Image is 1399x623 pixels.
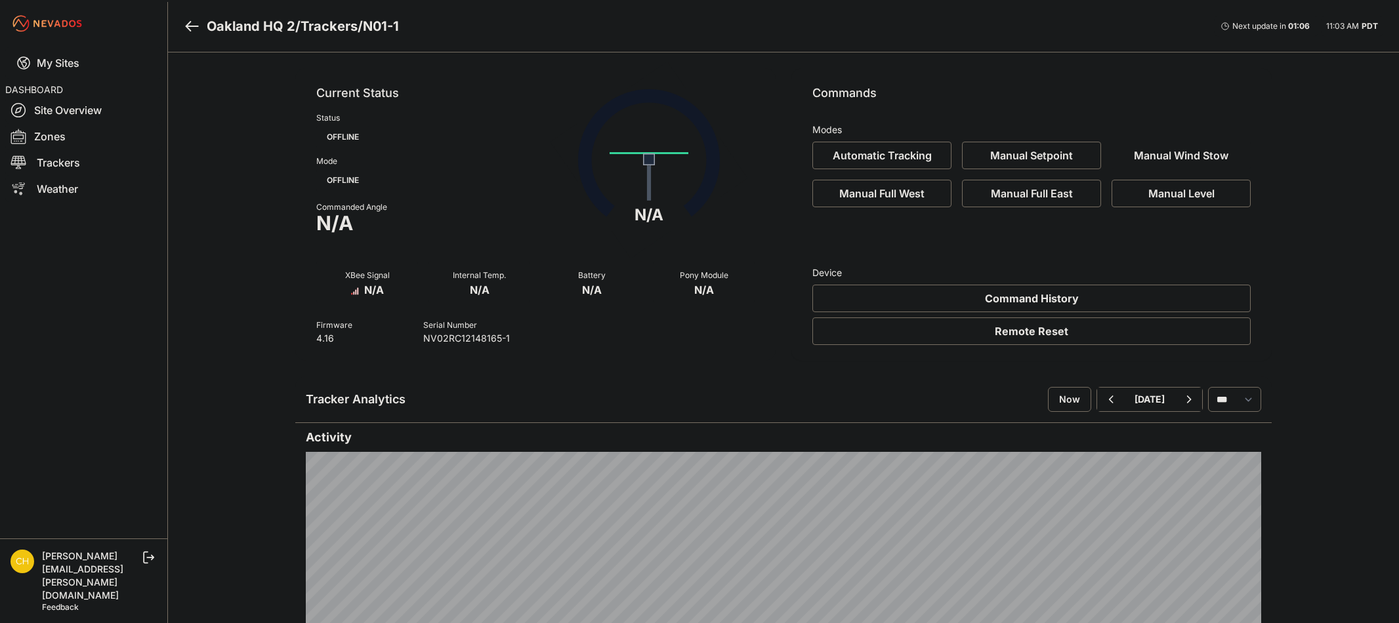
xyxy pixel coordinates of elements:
button: Manual Level [1112,180,1251,207]
span: Internal Temp. [453,270,506,280]
label: Firmware [316,320,352,330]
img: Nevados [10,13,84,34]
label: Commanded Angle [316,202,528,212]
p: Commands [812,84,1251,113]
span: XBee Signal [345,270,390,280]
div: N/A [635,205,663,226]
button: Manual Setpoint [962,142,1101,169]
span: N/A [582,281,602,296]
a: Zones [5,123,162,150]
button: [DATE] [1124,388,1175,411]
h3: Modes [812,123,842,136]
span: / [295,17,301,35]
a: Site Overview [5,97,162,123]
span: N/A [316,215,353,231]
button: Command History [812,285,1251,312]
p: NV02RC12148165-1 [423,332,510,345]
span: Offline [316,169,369,191]
h2: Activity [306,428,1261,447]
p: Current Status [316,84,755,113]
button: Automatic Tracking [812,142,951,169]
span: Battery [578,270,606,280]
span: N/A [364,281,384,296]
span: / [358,17,363,35]
span: DASHBOARD [5,84,63,95]
span: Offline [316,126,369,148]
h2: Tracker Analytics [306,390,406,409]
h3: N01-1 [363,17,399,35]
a: Trackers [301,17,358,35]
span: Next update in [1232,21,1286,31]
a: My Sites [5,47,162,79]
p: 4.16 [316,332,352,345]
label: Status [316,113,340,123]
button: Now [1048,387,1091,412]
label: Serial Number [423,320,477,330]
button: Manual Wind Stow [1112,142,1251,169]
button: Remote Reset [812,317,1251,345]
span: 11:03 AM [1326,21,1359,31]
a: Weather [5,176,162,202]
a: Oakland HQ 2 [207,17,295,35]
span: PDT [1362,21,1378,31]
nav: Breadcrumb [184,9,399,43]
button: Manual Full West [812,180,951,207]
button: Manual Full East [962,180,1101,207]
a: Trackers [5,150,162,176]
span: N/A [694,281,714,296]
h3: Device [812,266,1251,279]
span: Pony Module [680,270,728,280]
div: 01 : 06 [1288,21,1312,31]
img: chris.young@nevados.solar [10,550,34,573]
a: Feedback [42,602,79,612]
span: N/A [470,281,490,296]
div: [PERSON_NAME][EMAIL_ADDRESS][PERSON_NAME][DOMAIN_NAME] [42,550,140,602]
label: Mode [316,156,337,167]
